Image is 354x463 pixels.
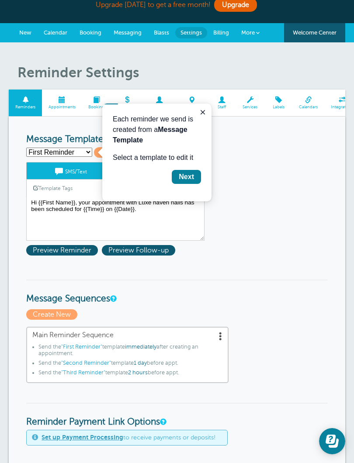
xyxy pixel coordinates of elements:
[61,370,105,376] span: "Third Reminder"
[26,197,205,241] textarea: Hi {{First Name}}, your appointment with Luxe haven nails has been scheduled for {{Time}} on {{Da...
[102,246,177,254] a: Preview Follow-up
[108,23,148,42] a: Messaging
[94,149,149,156] a: Create New
[94,147,145,158] span: Create New
[142,90,176,116] a: Customers
[208,90,236,116] a: Staff
[293,90,325,116] a: Calendars
[46,105,78,110] span: Appointments
[42,90,82,116] a: Appointments
[61,344,102,350] span: "First Reminder"
[148,23,175,42] a: Blasts
[102,104,212,201] iframe: tooltip
[26,280,328,304] h3: Message Sequences
[241,29,255,36] span: More
[114,29,142,36] span: Messaging
[264,90,293,116] a: Labels
[128,370,148,376] span: 2 hours
[213,29,229,36] span: Billing
[319,428,345,454] iframe: Resource center
[26,403,328,428] h3: Reminder Payment Link Options
[19,29,31,36] span: New
[26,327,229,384] a: Main Reminder Sequence Send the"First Reminder"templateimmediatelyafter creating an appointment.S...
[13,23,38,42] a: New
[73,23,108,42] a: Booking
[26,309,77,320] span: Create New
[125,344,156,350] span: immediately
[44,29,67,36] span: Calendar
[207,23,235,42] a: Billing
[212,105,232,110] span: Staff
[38,23,73,42] a: Calendar
[176,90,208,116] a: Locations
[17,64,345,81] h1: Reminder Settings
[82,90,111,116] a: Booking
[86,105,107,110] span: Booking
[297,105,320,110] span: Calendars
[27,180,79,197] a: Template Tags
[235,23,266,43] a: More
[42,434,215,441] span: to receive payments or deposits!
[42,434,123,441] a: Set up Payment Processing
[26,134,328,145] h3: Message Templates
[154,29,169,36] span: Blasts
[38,344,222,360] li: Send the template after creating an appointment.
[61,360,111,366] span: "Second Reminder"
[26,311,80,318] a: Create New
[26,245,98,256] span: Preview Reminder
[160,419,165,425] a: These settings apply to all templates. Automatically add a payment link to your reminders if an a...
[102,245,175,256] span: Preview Follow-up
[111,90,143,116] a: Payments
[38,370,222,379] li: Send the template before appt.
[236,90,264,116] a: Services
[284,23,345,42] a: Welcome Center
[110,296,115,301] a: Message Sequences allow you to setup multiple reminder schedules that can use different Message T...
[32,331,222,339] span: Main Reminder Sequence
[180,29,202,36] span: Settings
[27,162,115,179] a: SMS/Text
[269,105,288,110] span: Labels
[240,105,260,110] span: Services
[175,27,207,38] a: Settings
[134,360,147,366] span: 1 day
[38,360,222,370] li: Send the template before appt.
[26,246,102,254] a: Preview Reminder
[13,105,38,110] span: Reminders
[80,29,101,36] span: Booking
